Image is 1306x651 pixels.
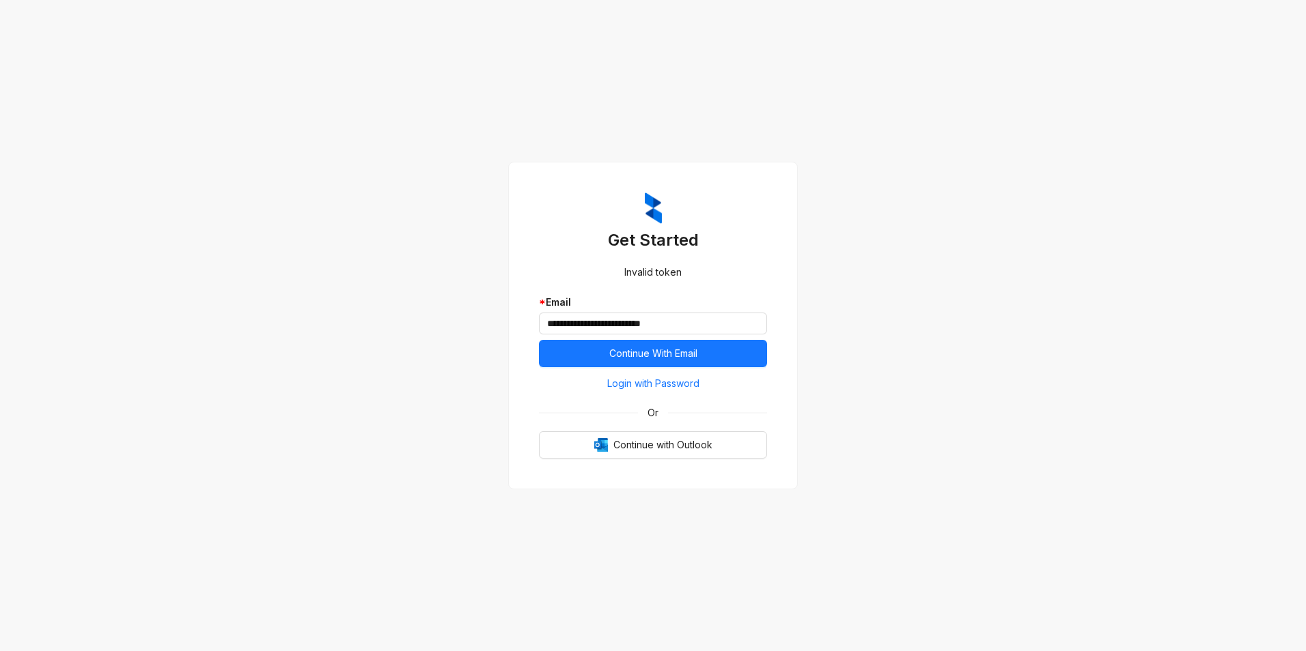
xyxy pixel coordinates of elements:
[594,438,608,452] img: Outlook
[539,373,767,394] button: Login with Password
[613,437,712,452] span: Continue with Outlook
[539,431,767,459] button: OutlookContinue with Outlook
[539,295,767,310] div: Email
[539,340,767,367] button: Continue With Email
[607,376,699,391] span: Login with Password
[645,192,662,224] img: ZumaIcon
[609,346,697,361] span: Continue With Email
[539,229,767,251] h3: Get Started
[638,405,668,420] span: Or
[539,265,767,280] div: Invalid token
